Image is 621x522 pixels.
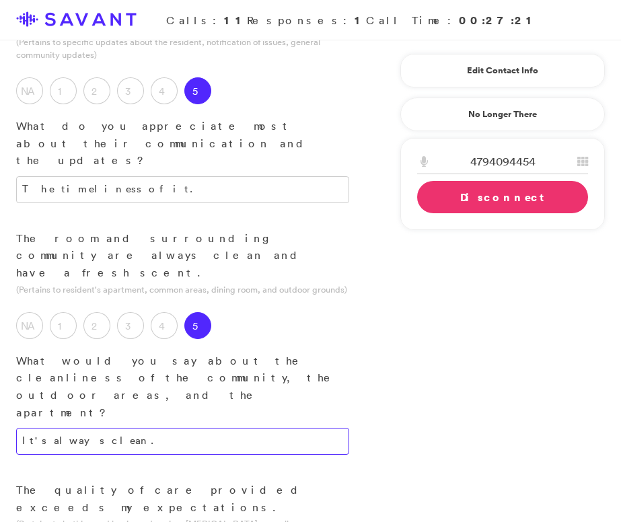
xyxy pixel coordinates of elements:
a: Edit Contact Info [417,60,588,81]
label: 1 [50,312,77,339]
a: Disconnect [417,181,588,213]
strong: 00:27:21 [459,13,538,28]
p: (Pertains to resident's apartment, common areas, dining room, and outdoor grounds) [16,283,349,296]
label: 5 [184,77,211,104]
label: NA [16,312,43,339]
label: 1 [50,77,77,104]
p: What do you appreciate most about their communication and the updates? [16,118,349,170]
label: 4 [151,312,178,339]
p: (Pertains to specific updates about the resident, notification of issues, general community updates) [16,36,349,61]
label: 3 [117,77,144,104]
strong: 1 [355,13,366,28]
label: 4 [151,77,178,104]
p: The quality of care provided exceeds my expectations. [16,482,349,516]
label: NA [16,77,43,104]
label: 2 [83,312,110,339]
p: The room and surrounding community are always clean and have a fresh scent. [16,230,349,282]
label: 3 [117,312,144,339]
label: 5 [184,312,211,339]
a: No Longer There [400,98,605,131]
label: 2 [83,77,110,104]
p: What would you say about the cleanliness of the community, the outdoor areas, and the apartment? [16,352,349,421]
strong: 11 [224,13,247,28]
